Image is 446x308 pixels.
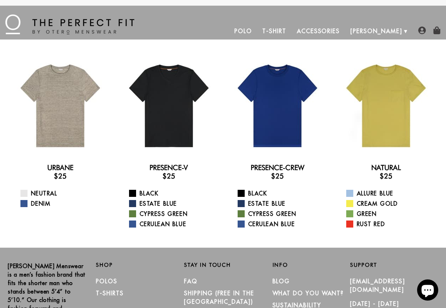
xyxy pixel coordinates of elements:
a: SHIPPING (Free in the [GEOGRAPHIC_DATA]) [184,290,254,305]
a: Urbane [47,163,73,172]
img: The Perfect Fit - by Otero Menswear - Logo [5,14,134,34]
a: Rust Red [346,220,435,228]
a: Accessories [292,23,345,40]
a: [EMAIL_ADDRESS][DOMAIN_NAME] [350,278,405,293]
a: Allure Blue [346,189,435,198]
h3: $25 [12,172,109,180]
a: Presence-V [149,163,188,172]
a: Cypress Green [238,210,326,218]
a: Cerulean Blue [238,220,326,228]
a: What Do You Want? [273,290,344,297]
a: FAQ [184,278,197,285]
a: Neutral [20,189,109,198]
a: Black [238,189,326,198]
a: Green [346,210,435,218]
img: user-account-icon.png [418,26,426,34]
a: Blog [273,278,290,285]
a: Denim [20,199,109,208]
h2: Shop [96,262,173,268]
h2: Support [350,262,438,268]
a: Cream Gold [346,199,435,208]
a: Polos [96,278,117,285]
a: Black [129,189,218,198]
a: Estate Blue [238,199,326,208]
inbox-online-store-chat: Shopify online store chat [415,279,440,302]
a: Natural [371,163,401,172]
a: T-Shirt [257,23,291,40]
a: Cypress Green [129,210,218,218]
h3: $25 [120,172,218,180]
h2: Info [273,262,350,268]
h3: $25 [229,172,326,180]
h2: Stay in Touch [184,262,262,268]
a: T-Shirts [96,290,123,297]
a: Estate Blue [129,199,218,208]
a: Polo [229,23,257,40]
a: [PERSON_NAME] [345,23,408,40]
a: Presence-Crew [251,163,304,172]
h3: $25 [337,172,435,180]
img: shopping-bag-icon.png [433,26,441,34]
a: Cerulean Blue [129,220,218,228]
